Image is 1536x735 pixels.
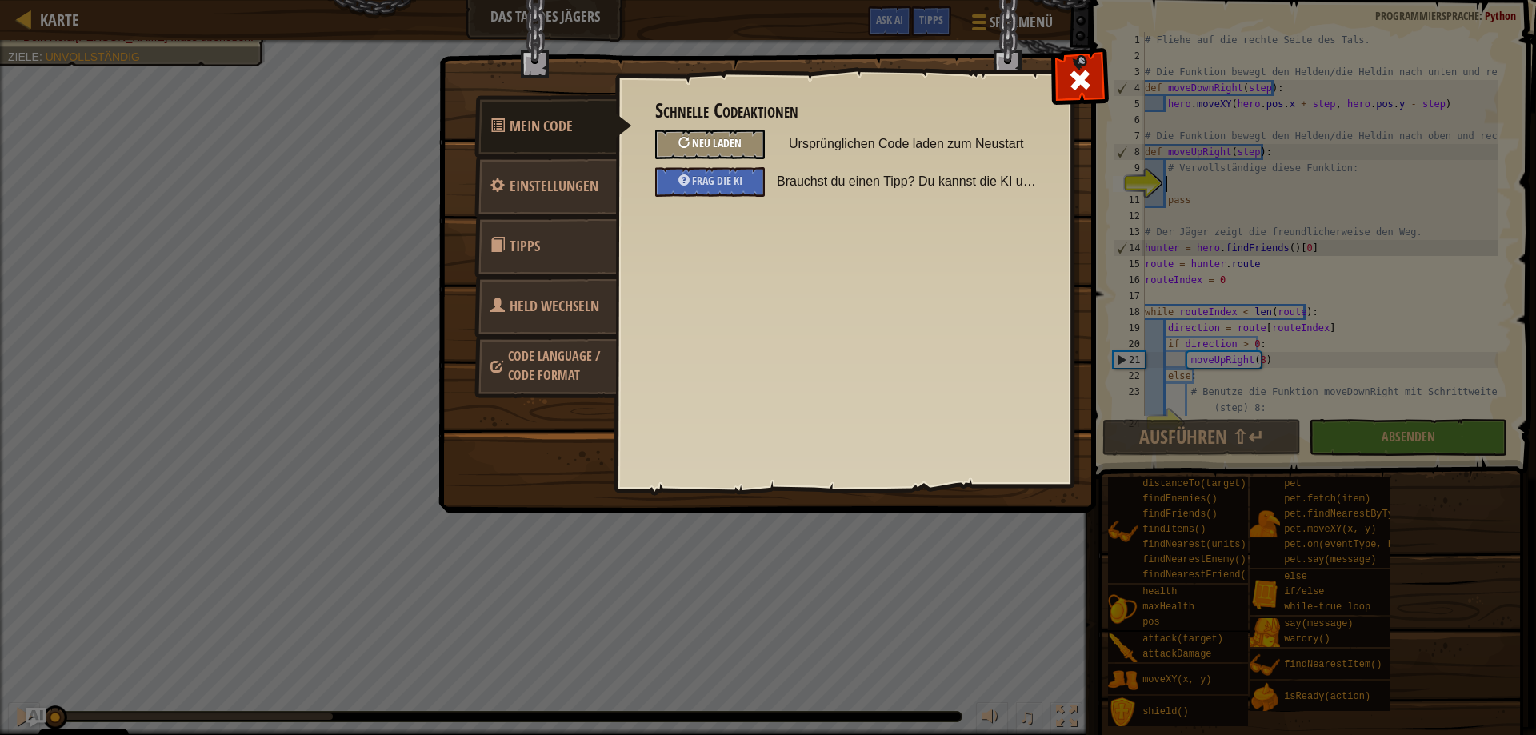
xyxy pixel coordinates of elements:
h3: Schnelle Codeaktionen [655,100,1032,122]
a: Mein Code [474,95,632,158]
div: Ursprünglichen Code laden zum Neustart [655,130,765,159]
span: Wähle Helden, Sprache [508,347,600,384]
a: Einstellungen [474,155,617,218]
span: Brauchst du einen Tipp? Du kannst die KI um Hilfe bitten. [777,167,1044,196]
span: Schnelle Codeaktionen [510,116,573,136]
span: Tipps [510,236,540,256]
span: Frag die KI [692,173,742,188]
span: Wähle Helden, Sprache [510,296,599,316]
div: Frag die KI [655,167,765,197]
span: Neu laden [692,135,742,150]
span: Ursprünglichen Code laden zum Neustart [789,130,1032,158]
span: konfiguriere Einstellungen [510,176,598,196]
span: Hi. Need any help? [10,11,115,24]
